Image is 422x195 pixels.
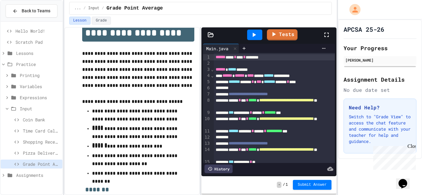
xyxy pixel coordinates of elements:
[205,165,233,173] div: History
[344,86,416,94] div: No due date set
[15,28,60,34] span: Hello World!
[20,72,60,79] span: Printing
[371,144,416,170] iframe: chat widget
[283,182,285,187] span: /
[211,73,214,78] span: Fold line
[203,67,211,73] div: 3
[286,182,288,187] span: 1
[23,116,60,123] span: Coin Bank
[203,134,211,140] div: 12
[2,2,43,39] div: Chat with us now!Close
[344,44,416,52] h2: Your Progress
[23,128,60,134] span: Time Card Calculator
[349,104,411,111] h3: Need Help?
[293,180,332,190] button: Submit Answer
[203,147,211,159] div: 14
[203,44,239,53] div: Main.java
[203,159,211,165] div: 15
[277,182,281,188] span: -
[6,4,57,18] button: Back to Teams
[16,50,60,56] span: Lessons
[203,60,211,67] div: 2
[23,150,60,156] span: Pizza Delivery Calculator
[102,6,104,11] span: /
[203,79,211,85] div: 5
[16,61,60,67] span: Practice
[69,17,91,25] button: Lesson
[203,97,211,110] div: 8
[20,105,60,112] span: Input
[267,29,298,40] a: Tests
[15,39,60,45] span: Scratch Pad
[343,2,362,17] div: My Account
[203,85,211,91] div: 6
[107,5,163,12] span: Grade Point Average
[23,161,60,167] span: Grade Point Average
[203,116,211,128] div: 10
[88,6,99,11] span: Input
[83,6,86,11] span: /
[344,75,416,84] h2: Assignment Details
[203,140,211,147] div: 13
[344,25,384,34] h1: APCSA 25-26
[345,57,415,63] div: [PERSON_NAME]
[203,128,211,134] div: 11
[20,83,60,90] span: Variables
[74,6,81,11] span: ...
[211,67,214,72] span: Fold line
[396,170,416,189] iframe: chat widget
[298,182,327,187] span: Submit Answer
[16,172,60,178] span: Assignments
[22,8,50,14] span: Back to Teams
[23,139,60,145] span: Shopping Receipt Builder
[203,54,211,60] div: 1
[349,114,411,144] p: Switch to "Grade View" to access the chat feature and communicate with your teacher for help and ...
[203,45,231,52] div: Main.java
[92,17,111,25] button: Grade
[203,91,211,97] div: 7
[20,94,60,101] span: Expressions
[203,73,211,79] div: 4
[203,110,211,116] div: 9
